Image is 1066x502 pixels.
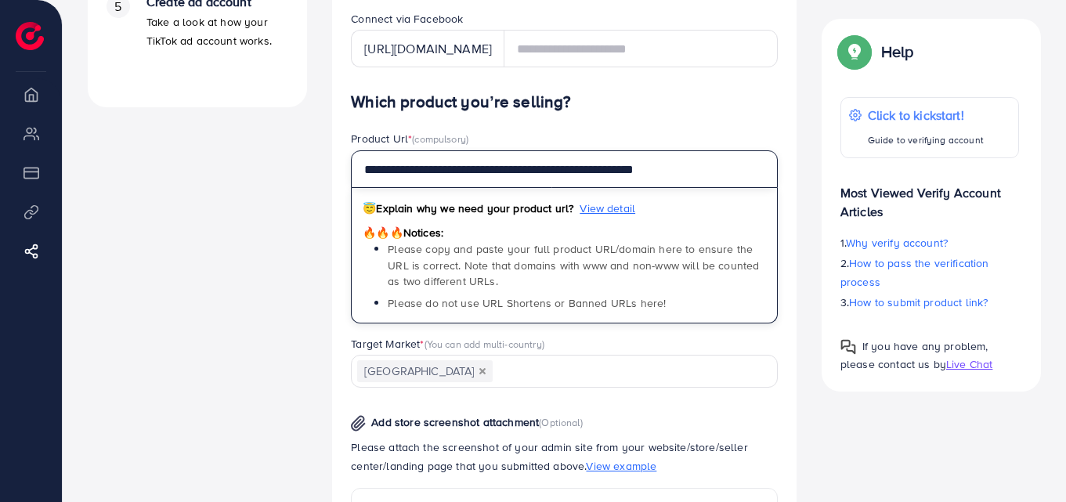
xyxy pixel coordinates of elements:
div: Search for option [351,355,778,387]
span: If you have any problem, please contact us by [840,338,988,372]
img: img [351,415,366,432]
p: Please attach the screenshot of your admin site from your website/store/seller center/landing pag... [351,438,778,475]
p: Take a look at how your TikTok ad account works. [146,13,288,50]
span: (You can add multi-country) [425,337,544,351]
p: Click to kickstart! [868,106,984,125]
span: Please do not use URL Shortens or Banned URLs here! [388,295,666,311]
span: Explain why we need your product url? [363,200,573,216]
button: Deselect Pakistan [479,367,486,375]
span: 😇 [363,200,376,216]
span: Live Chat [946,356,992,372]
img: Popup guide [840,339,856,355]
img: logo [16,22,44,50]
span: Why verify account? [846,235,948,251]
span: (compulsory) [412,132,468,146]
span: [GEOGRAPHIC_DATA] [357,360,493,382]
div: [URL][DOMAIN_NAME] [351,30,504,67]
p: Guide to verifying account [868,131,984,150]
span: How to submit product link? [849,294,988,310]
p: 3. [840,293,1019,312]
p: Most Viewed Verify Account Articles [840,171,1019,221]
span: Please copy and paste your full product URL/domain here to ensure the URL is correct. Note that d... [388,241,759,289]
input: Search for option [494,359,757,384]
label: Connect via Facebook [351,11,463,27]
span: How to pass the verification process [840,255,989,290]
img: Popup guide [840,38,869,66]
p: Help [881,42,914,61]
span: (Optional) [539,415,583,429]
p: 1. [840,233,1019,252]
iframe: Chat [999,432,1054,490]
span: Notices: [363,225,443,240]
h4: Which product you’re selling? [351,92,778,112]
label: Product Url [351,131,468,146]
span: View example [586,458,656,474]
span: Add store screenshot attachment [371,414,539,430]
label: Target Market [351,336,544,352]
span: View detail [580,200,635,216]
span: 🔥🔥🔥 [363,225,403,240]
p: 2. [840,254,1019,291]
